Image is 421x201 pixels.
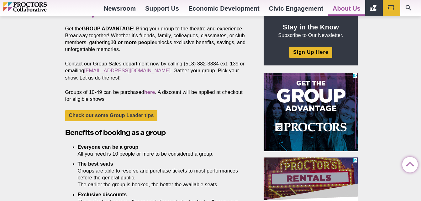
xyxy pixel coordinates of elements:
[271,23,350,39] p: Subscribe to Our Newsletter.
[65,89,250,103] p: Groups of 10-49 can be purchased . A discount will be applied at checkout for eligible shows.
[111,40,155,45] strong: 10 or more people
[82,26,133,31] strong: GROUP ADVANTAGE
[78,161,113,167] strong: The best seats
[144,90,155,95] a: here
[402,157,415,170] a: Back to Top
[65,128,250,137] h2: Benefits of booking as a group
[78,192,127,197] strong: Exclusive discounts
[3,2,74,12] img: Proctors logo
[65,6,250,18] h1: Group Sales
[289,47,332,58] a: Sign Up Here
[78,161,240,188] li: Groups are able to reserve and purchase tickets to most performances before the general public. T...
[65,25,250,53] p: Get the ! Bring your group to the theatre and experience Broadway together! Whether it’s friends,...
[264,73,358,151] iframe: Advertisement
[78,144,240,157] li: All you need is 10 people or more to be considered a group.
[78,144,139,150] strong: Everyone can be a group
[283,23,339,31] strong: Stay in the Know
[65,60,250,81] p: Contact our Group Sales department now by calling (518) 382-3884 ext. 139 or emailing . Gather yo...
[84,68,171,73] a: [EMAIL_ADDRESS][DOMAIN_NAME]
[65,110,158,121] a: Check out some Group Leader tips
